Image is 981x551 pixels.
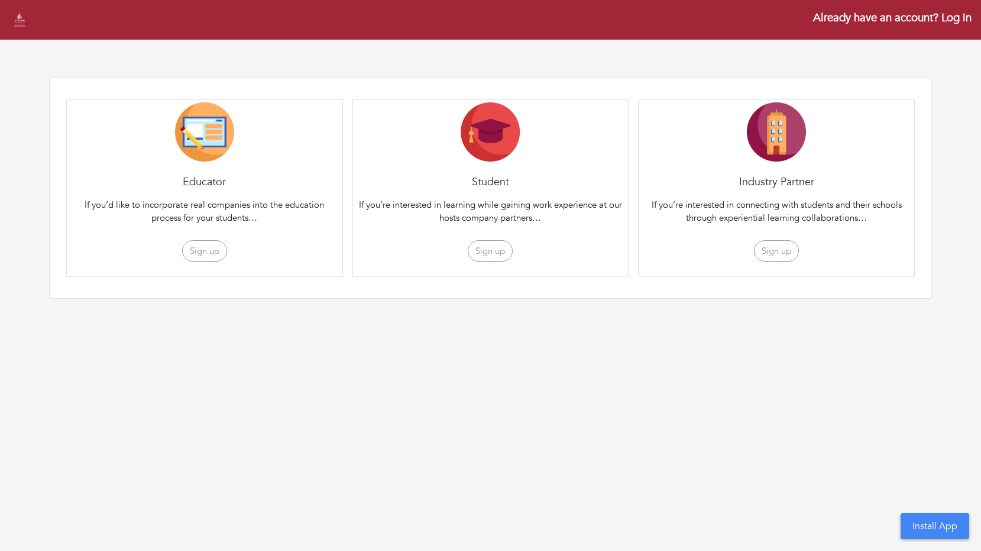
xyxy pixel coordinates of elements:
[182,240,227,262] button: Sign up
[468,240,513,262] button: Sign up
[747,102,806,162] img: Company-Icon-7f8a26afd1715722aa5ae9dc11300c11ceeb4d32eda0db0d61c21d11b95ecac6.png
[901,513,969,539] button: Install App
[9,9,30,30] img: stevens_logo.png
[813,10,972,25] a: Already have an account? Log in
[353,176,629,189] h4: Student
[641,198,912,225] p: If you’re interested in connecting with students and their schools through experiential learning ...
[639,176,914,189] h4: Industry Partner
[69,198,340,225] p: If you’d like to incorporate real companies into the education process for your students…
[175,102,234,162] img: Educator-Icon-31d5a1e457ca3f5474c6b92ab10a5d5101c9f8fbafba7b88091835f1a8db102f.png
[67,176,342,189] h4: Educator
[461,102,520,162] img: Student-Icon-6b6867cbad302adf8029cb3ecf392088beec6a544309a027beb5b4b4576828a8.png
[754,240,799,262] button: Sign up
[355,198,626,225] p: If you’re interested in learning while gaining work experience at our hosts company partners…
